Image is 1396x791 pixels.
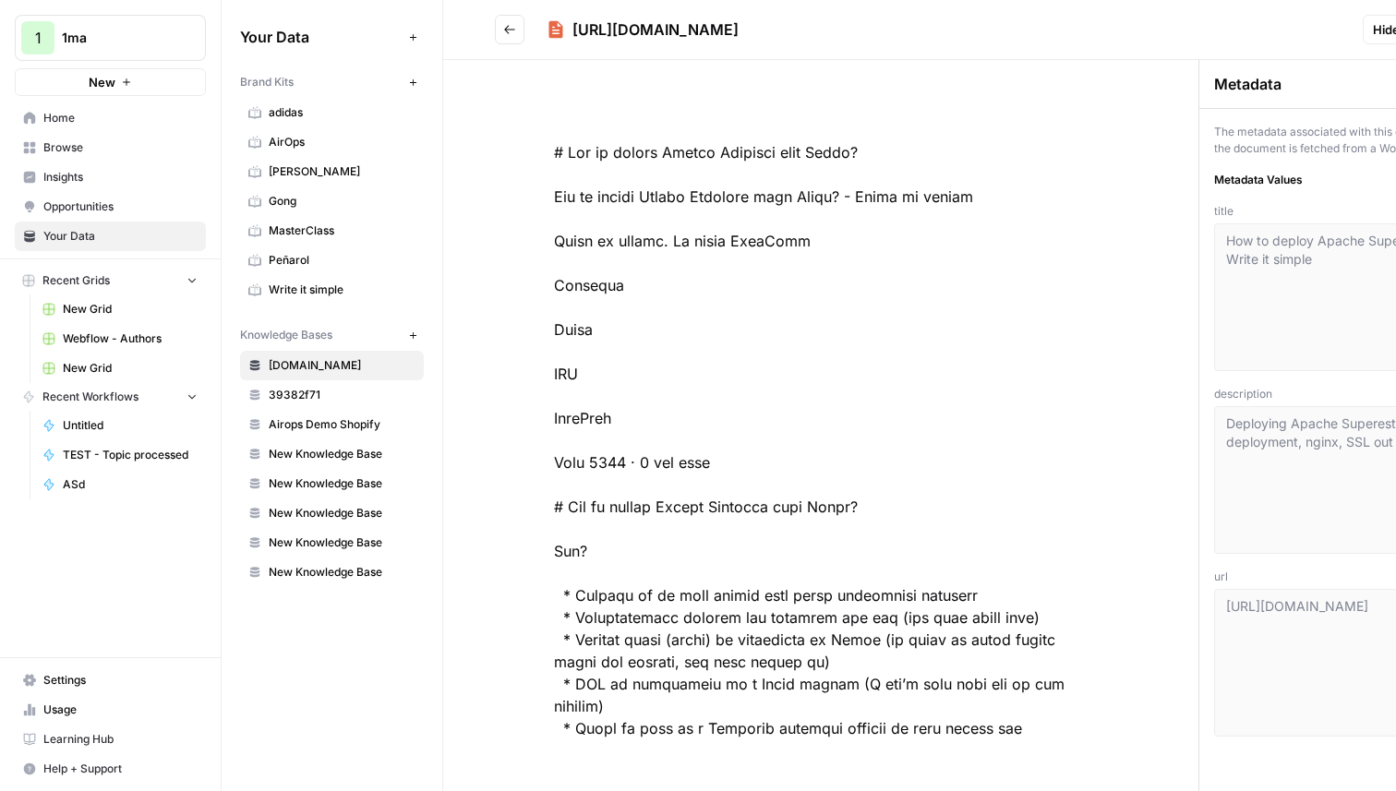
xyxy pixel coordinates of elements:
a: New Knowledge Base [240,439,424,469]
a: Untitled [34,411,206,440]
span: MasterClass [269,222,415,239]
button: Recent Grids [15,267,206,294]
span: AirOps [269,134,415,150]
span: New Knowledge Base [269,564,415,581]
span: [PERSON_NAME] [269,163,415,180]
a: New Knowledge Base [240,557,424,587]
a: Settings [15,665,206,695]
a: [PERSON_NAME] [240,157,424,186]
span: Recent Grids [42,272,110,289]
a: Airops Demo Shopify [240,410,424,439]
a: Browse [15,133,206,162]
a: Usage [15,695,206,725]
a: adidas [240,98,424,127]
span: Your Data [43,228,198,245]
a: Learning Hub [15,725,206,754]
span: New Grid [63,301,198,318]
span: Usage [43,701,198,718]
button: Help + Support [15,754,206,784]
a: Peñarol [240,246,424,275]
span: TEST - Topic processed [63,447,198,463]
span: Learning Hub [43,731,198,748]
span: 1 [35,27,42,49]
a: New Grid [34,294,206,324]
span: Metadata [1214,73,1282,95]
span: New [89,73,115,91]
span: Untitled [63,417,198,434]
span: 39382f71 [269,387,415,403]
a: TEST - Topic processed [34,440,206,470]
span: [DOMAIN_NAME] [269,357,415,374]
a: New Knowledge Base [240,469,424,498]
span: Opportunities [43,198,198,215]
button: Recent Workflows [15,383,206,411]
span: New Grid [63,360,198,377]
span: Airops Demo Shopify [269,416,415,433]
a: New Knowledge Base [240,498,424,528]
span: Brand Kits [240,74,294,90]
a: AirOps [240,127,424,157]
span: Browse [43,139,198,156]
span: Insights [43,169,198,186]
span: New Knowledge Base [269,505,415,521]
a: ASd [34,470,206,499]
a: Home [15,103,206,133]
span: 1ma [62,29,174,47]
a: Insights [15,162,206,192]
button: Workspace: 1ma [15,15,206,61]
span: Settings [43,672,198,689]
span: Write it simple [269,282,415,298]
span: Webflow - Authors [63,330,198,347]
span: Recent Workflows [42,389,138,405]
a: Write it simple [240,275,424,305]
a: Opportunities [15,192,206,222]
span: adidas [269,104,415,121]
span: Peñarol [269,252,415,269]
span: ASd [63,476,198,493]
a: 39382f71 [240,380,424,410]
a: New Knowledge Base [240,528,424,557]
button: Go back [495,15,524,44]
span: Knowledge Bases [240,327,332,343]
span: Gong [269,193,415,210]
a: MasterClass [240,216,424,246]
span: New Knowledge Base [269,446,415,462]
a: Webflow - Authors [34,324,206,354]
a: New Grid [34,354,206,383]
a: Gong [240,186,424,216]
a: Your Data [15,222,206,251]
a: [DOMAIN_NAME] [240,351,424,380]
span: New Knowledge Base [269,475,415,492]
span: Home [43,110,198,126]
span: Help + Support [43,761,198,777]
button: New [15,68,206,96]
span: Your Data [240,26,402,48]
div: [URL][DOMAIN_NAME] [572,18,739,41]
span: New Knowledge Base [269,534,415,551]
